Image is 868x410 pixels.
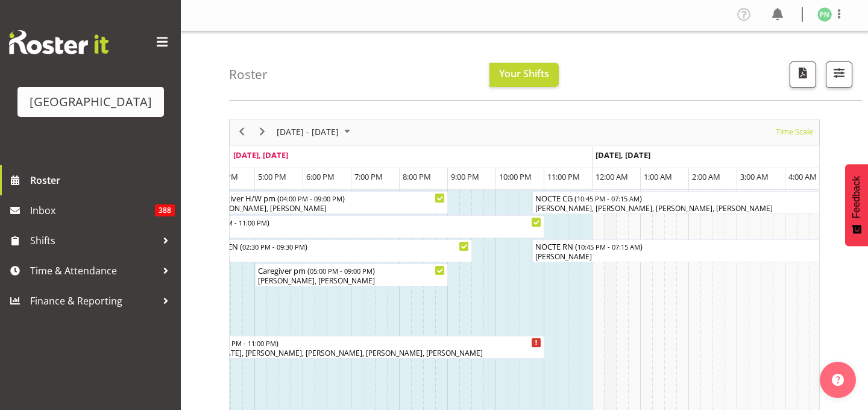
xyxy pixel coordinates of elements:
[275,124,340,139] span: [DATE] - [DATE]
[489,63,559,87] button: Your Shifts
[134,215,544,238] div: Hospital Wing RN Begin From Thursday, September 18, 2025 at 2:30:00 PM GMT+12:00 Ends At Thursday...
[845,164,868,246] button: Feedback - Show survey
[207,191,448,214] div: Caregiver H/W pm Begin From Thursday, September 18, 2025 at 4:00:00 PM GMT+12:00 Ends At Thursday...
[210,192,445,204] div: Caregiver H/W pm ( )
[258,276,445,286] div: [PERSON_NAME], [PERSON_NAME]
[775,124,814,139] span: Time Scale
[9,30,108,54] img: Rosterit website logo
[817,7,832,22] img: penny-navidad674.jpg
[231,119,252,145] div: previous period
[272,119,357,145] div: September 15 - 21, 2025
[596,171,628,182] span: 12:00 AM
[155,204,175,216] span: 388
[310,266,373,276] span: 05:00 PM - 09:00 PM
[740,171,769,182] span: 3:00 AM
[499,171,532,182] span: 10:00 PM
[30,171,175,189] span: Roster
[134,239,472,262] div: Ressie pm RN/EN Begin From Thursday, September 18, 2025 at 2:30:00 PM GMT+12:00 Ends At Thursday,...
[229,68,268,81] h4: Roster
[252,119,272,145] div: next period
[210,203,445,214] div: [PERSON_NAME], [PERSON_NAME]
[306,171,335,182] span: 6:00 PM
[788,171,817,182] span: 4:00 AM
[851,176,862,218] span: Feedback
[577,242,640,251] span: 10:45 PM - 07:15 AM
[137,227,541,238] div: [PERSON_NAME]
[596,150,650,160] span: [DATE], [DATE]
[30,232,157,250] span: Shifts
[137,240,469,252] div: [PERSON_NAME] pm RN/EN ( )
[692,171,720,182] span: 2:00 AM
[234,124,250,139] button: Previous
[30,93,152,111] div: [GEOGRAPHIC_DATA]
[354,171,383,182] span: 7:00 PM
[577,194,640,203] span: 10:45 PM - 07:15 AM
[204,218,267,227] span: 02:30 PM - 11:00 PM
[403,171,431,182] span: 8:00 PM
[30,262,157,280] span: Time & Attendance
[280,194,342,203] span: 04:00 PM - 09:00 PM
[258,264,445,276] div: Caregiver pm ( )
[159,336,544,359] div: Caregiver pm Begin From Thursday, September 18, 2025 at 3:00:00 PM GMT+12:00 Ends At Thursday, Se...
[451,171,479,182] span: 9:00 PM
[30,201,155,219] span: Inbox
[258,171,286,182] span: 5:00 PM
[162,348,541,359] div: [PERSON_NAME][DATE], [PERSON_NAME], [PERSON_NAME], [PERSON_NAME], [PERSON_NAME]
[826,61,852,88] button: Filter Shifts
[213,338,276,348] span: 03:00 PM - 11:00 PM
[255,263,448,286] div: Caregiver pm Begin From Thursday, September 18, 2025 at 5:00:00 PM GMT+12:00 Ends At Thursday, Se...
[275,124,356,139] button: September 2025
[774,124,816,139] button: Time Scale
[162,336,541,348] div: Caregiver pm ( )
[832,374,844,386] img: help-xxl-2.png
[499,67,549,80] span: Your Shifts
[254,124,271,139] button: Next
[137,251,469,262] div: [PERSON_NAME]
[644,171,672,182] span: 1:00 AM
[30,292,157,310] span: Finance & Reporting
[233,150,288,160] span: [DATE], [DATE]
[242,242,305,251] span: 02:30 PM - 09:30 PM
[137,216,541,228] div: Hospital Wing RN ( )
[790,61,816,88] button: Download a PDF of the roster according to the set date range.
[547,171,580,182] span: 11:00 PM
